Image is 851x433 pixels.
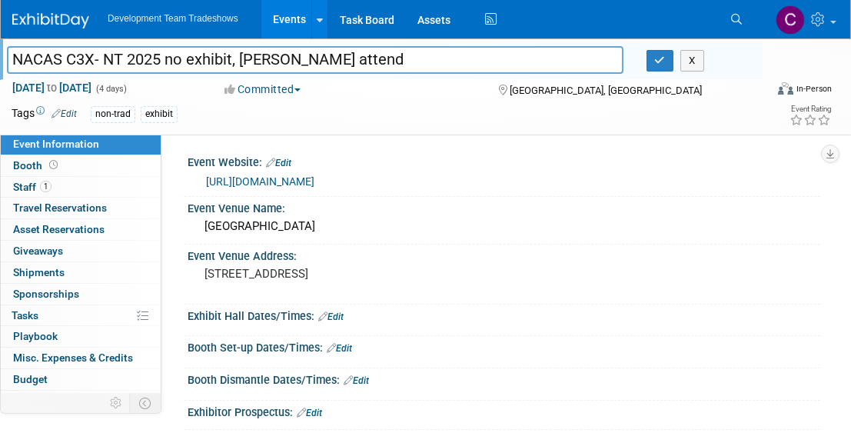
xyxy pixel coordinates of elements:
[1,134,161,155] a: Event Information
[778,82,793,95] img: Format-Inperson.png
[13,351,133,364] span: Misc. Expenses & Credits
[327,343,352,354] a: Edit
[13,245,63,257] span: Giveaways
[1,177,161,198] a: Staff1
[141,106,178,122] div: exhibit
[204,267,434,281] pre: [STREET_ADDRESS]
[680,50,704,72] button: X
[1,219,161,240] a: Asset Reservations
[206,175,314,188] a: [URL][DOMAIN_NAME]
[103,393,130,413] td: Personalize Event Tab Strip
[46,159,61,171] span: Booth not reserved yet
[13,266,65,278] span: Shipments
[776,5,805,35] img: Courtney Perkins
[45,82,59,94] span: to
[1,198,161,218] a: Travel Reservations
[13,330,58,342] span: Playbook
[188,197,820,216] div: Event Venue Name:
[40,181,52,192] span: 1
[1,284,161,305] a: Sponsorships
[188,368,820,388] div: Booth Dismantle Dates/Times:
[1,326,161,347] a: Playbook
[188,151,820,171] div: Event Website:
[13,181,52,193] span: Staff
[188,336,820,356] div: Booth Set-up Dates/Times:
[220,82,307,97] button: Committed
[1,348,161,368] a: Misc. Expenses & Credits
[13,202,107,214] span: Travel Reservations
[13,223,105,235] span: Asset Reservations
[12,105,77,123] td: Tags
[705,80,832,103] div: Event Format
[13,159,61,172] span: Booth
[1,241,161,261] a: Giveaways
[95,84,127,94] span: (4 days)
[188,305,820,325] div: Exhibit Hall Dates/Times:
[12,309,38,321] span: Tasks
[1,155,161,176] a: Booth
[1,305,161,326] a: Tasks
[1,369,161,390] a: Budget
[12,81,92,95] span: [DATE] [DATE]
[318,311,344,322] a: Edit
[344,375,369,386] a: Edit
[12,13,89,28] img: ExhibitDay
[297,408,322,418] a: Edit
[130,393,161,413] td: Toggle Event Tabs
[1,262,161,283] a: Shipments
[13,288,79,300] span: Sponsorships
[91,106,135,122] div: non-trad
[13,373,48,385] span: Budget
[266,158,291,168] a: Edit
[510,85,702,96] span: [GEOGRAPHIC_DATA], [GEOGRAPHIC_DATA]
[52,108,77,119] a: Edit
[199,215,809,238] div: [GEOGRAPHIC_DATA]
[108,13,238,24] span: Development Team Tradeshows
[796,83,832,95] div: In-Person
[13,138,99,150] span: Event Information
[188,401,820,421] div: Exhibitor Prospectus:
[188,245,820,264] div: Event Venue Address:
[790,105,831,113] div: Event Rating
